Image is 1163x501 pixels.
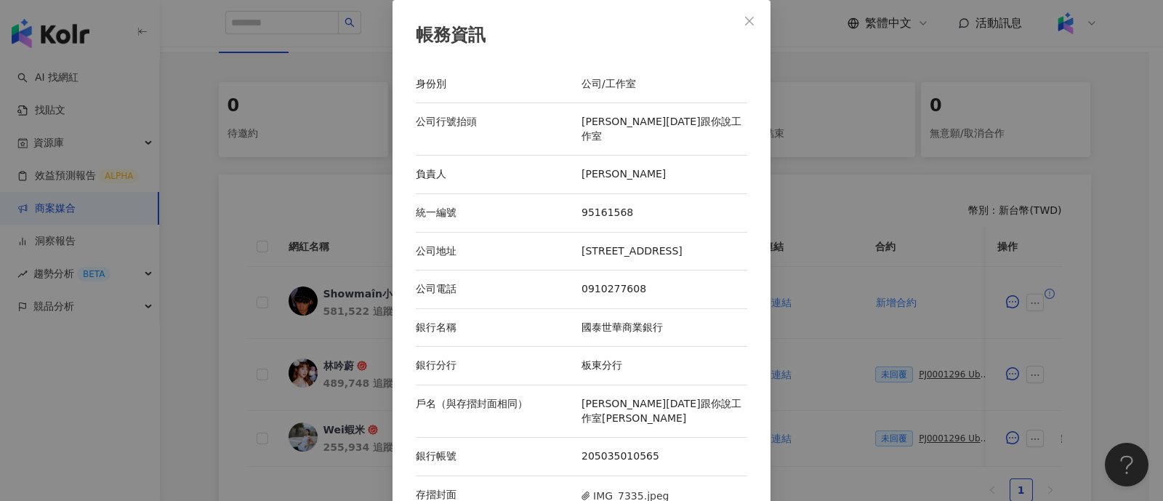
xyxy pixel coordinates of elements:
[581,244,747,259] div: [STREET_ADDRESS]
[416,167,581,182] div: 負責人
[416,397,581,425] div: 戶名（與存摺封面相同）
[744,15,755,27] span: close
[581,358,747,373] div: 板東分行
[416,115,581,143] div: 公司行號抬頭
[416,358,581,373] div: 銀行分行
[416,206,581,220] div: 統一編號
[581,206,747,220] div: 95161568
[581,449,747,464] div: 205035010565
[581,167,747,182] div: [PERSON_NAME]
[735,7,764,36] button: Close
[416,282,581,297] div: 公司電話
[581,397,747,425] div: [PERSON_NAME][DATE]跟你說工作室[PERSON_NAME]
[581,77,747,92] div: 公司/工作室
[581,282,747,297] div: 0910277608
[416,244,581,259] div: 公司地址
[416,449,581,464] div: 銀行帳號
[416,321,581,335] div: 銀行名稱
[581,321,747,335] div: 國泰世華商業銀行
[581,115,747,143] div: [PERSON_NAME][DATE]跟你說工作室
[416,23,747,48] div: 帳務資訊
[416,77,581,92] div: 身份別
